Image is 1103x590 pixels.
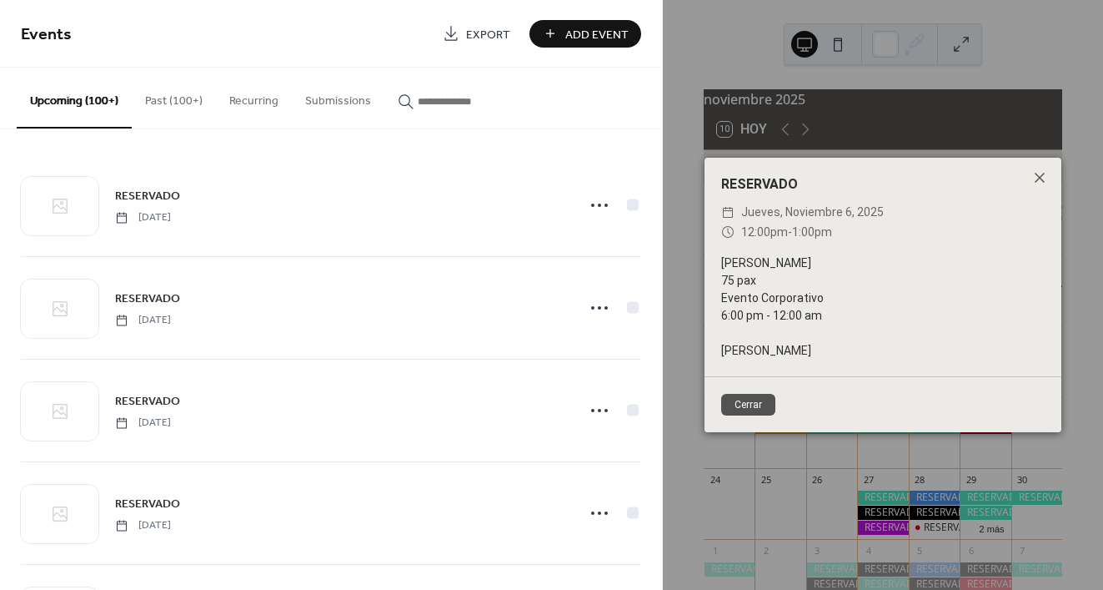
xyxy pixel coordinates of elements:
[115,391,180,411] a: RESERVADO
[115,290,180,308] span: RESERVADO
[132,68,216,127] button: Past (100+)
[21,18,72,51] span: Events
[115,494,180,513] a: RESERVADO
[115,186,180,205] a: RESERVADO
[788,225,792,239] span: -
[529,20,641,48] button: Add Event
[741,225,788,239] span: 12:00pm
[741,203,884,223] span: jueves, noviembre 6, 2025
[704,255,1061,360] div: [PERSON_NAME] 75 pax Evento Corporativo 6:00 pm - 12:00 am [PERSON_NAME]
[17,68,132,129] button: Upcoming (100+)
[466,26,510,43] span: Export
[721,394,775,416] button: Cerrar
[216,68,292,127] button: Recurring
[115,188,180,205] span: RESERVADO
[430,20,523,48] a: Export
[565,26,629,43] span: Add Event
[115,393,180,411] span: RESERVADO
[115,518,171,533] span: [DATE]
[115,496,180,513] span: RESERVADO
[704,174,1061,194] div: RESERVADO
[721,203,734,223] div: ​
[115,416,171,431] span: [DATE]
[115,313,171,328] span: [DATE]
[721,223,734,243] div: ​
[115,210,171,225] span: [DATE]
[292,68,384,127] button: Submissions
[115,289,180,308] a: RESERVADO
[792,225,832,239] span: 1:00pm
